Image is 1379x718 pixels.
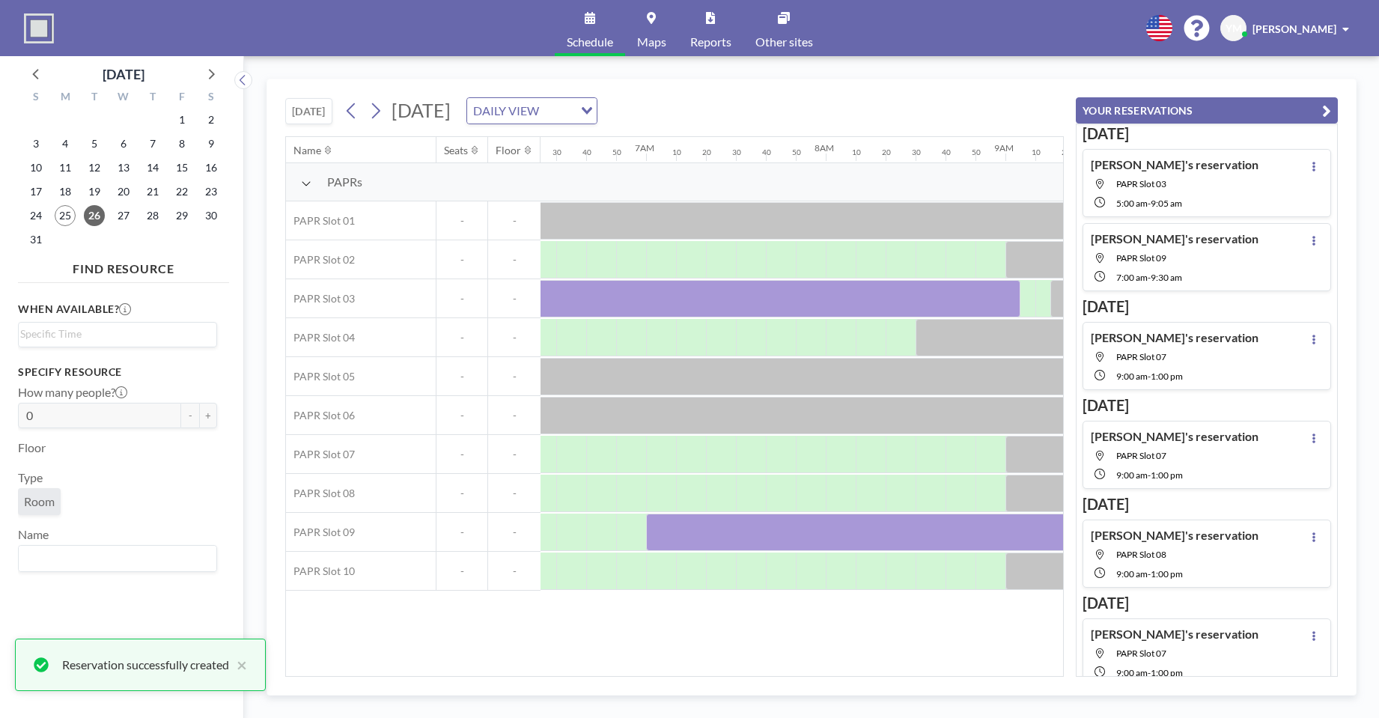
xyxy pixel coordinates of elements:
[171,181,192,202] span: Friday, August 22, 2025
[1076,97,1338,124] button: YOUR RESERVATIONS
[286,331,355,344] span: PAPR Slot 04
[84,205,105,226] span: Tuesday, August 26, 2025
[1151,371,1183,382] span: 1:00 PM
[22,88,51,108] div: S
[1091,231,1258,246] h4: [PERSON_NAME]'s reservation
[1148,198,1151,209] span: -
[18,527,49,542] label: Name
[201,109,222,130] span: Saturday, August 2, 2025
[1116,371,1148,382] span: 9:00 AM
[103,64,144,85] div: [DATE]
[113,157,134,178] span: Wednesday, August 13, 2025
[1083,396,1331,415] h3: [DATE]
[582,147,591,157] div: 40
[488,253,541,267] span: -
[1116,450,1166,461] span: PAPR Slot 07
[25,157,46,178] span: Sunday, August 10, 2025
[436,526,487,539] span: -
[436,253,487,267] span: -
[286,526,355,539] span: PAPR Slot 09
[672,147,681,157] div: 10
[1091,627,1258,642] h4: [PERSON_NAME]'s reservation
[1226,22,1242,35] span: YM
[488,331,541,344] span: -
[488,526,541,539] span: -
[552,147,561,157] div: 30
[972,147,981,157] div: 50
[113,181,134,202] span: Wednesday, August 20, 2025
[1091,429,1258,444] h4: [PERSON_NAME]'s reservation
[24,13,54,43] img: organization-logo
[488,214,541,228] span: -
[138,88,167,108] div: T
[18,365,217,379] h3: Specify resource
[25,229,46,250] span: Sunday, August 31, 2025
[142,181,163,202] span: Thursday, August 21, 2025
[19,323,216,345] div: Search for option
[18,385,127,400] label: How many people?
[488,487,541,500] span: -
[470,101,542,121] span: DAILY VIEW
[286,370,355,383] span: PAPR Slot 05
[113,205,134,226] span: Wednesday, August 27, 2025
[755,36,813,48] span: Other sites
[702,147,711,157] div: 20
[62,656,229,674] div: Reservation successfully created
[142,157,163,178] span: Thursday, August 14, 2025
[25,181,46,202] span: Sunday, August 17, 2025
[436,214,487,228] span: -
[488,370,541,383] span: -
[1083,594,1331,612] h3: [DATE]
[637,36,666,48] span: Maps
[19,546,216,571] div: Search for option
[1116,351,1166,362] span: PAPR Slot 07
[1091,528,1258,543] h4: [PERSON_NAME]'s reservation
[392,99,451,121] span: [DATE]
[55,133,76,154] span: Monday, August 4, 2025
[196,88,225,108] div: S
[1148,371,1151,382] span: -
[285,98,332,124] button: [DATE]
[1116,549,1166,560] span: PAPR Slot 08
[444,144,468,157] div: Seats
[229,656,247,674] button: close
[1151,469,1183,481] span: 1:00 PM
[293,144,321,157] div: Name
[55,181,76,202] span: Monday, August 18, 2025
[994,142,1014,153] div: 9AM
[199,403,217,428] button: +
[567,36,613,48] span: Schedule
[171,157,192,178] span: Friday, August 15, 2025
[690,36,731,48] span: Reports
[201,157,222,178] span: Saturday, August 16, 2025
[1151,198,1182,209] span: 9:05 AM
[436,331,487,344] span: -
[18,470,43,485] label: Type
[1062,147,1071,157] div: 20
[882,147,891,157] div: 20
[286,292,355,305] span: PAPR Slot 03
[732,147,741,157] div: 30
[286,214,355,228] span: PAPR Slot 01
[1091,157,1258,172] h4: [PERSON_NAME]'s reservation
[109,88,138,108] div: W
[1083,297,1331,316] h3: [DATE]
[436,565,487,578] span: -
[286,448,355,461] span: PAPR Slot 07
[1116,648,1166,659] span: PAPR Slot 07
[488,409,541,422] span: -
[1148,272,1151,283] span: -
[1083,124,1331,143] h3: [DATE]
[55,157,76,178] span: Monday, August 11, 2025
[1032,147,1041,157] div: 10
[942,147,951,157] div: 40
[912,147,921,157] div: 30
[488,448,541,461] span: -
[55,205,76,226] span: Monday, August 25, 2025
[1148,667,1151,678] span: -
[762,147,771,157] div: 40
[171,109,192,130] span: Friday, August 1, 2025
[635,142,654,153] div: 7AM
[1116,469,1148,481] span: 9:00 AM
[436,292,487,305] span: -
